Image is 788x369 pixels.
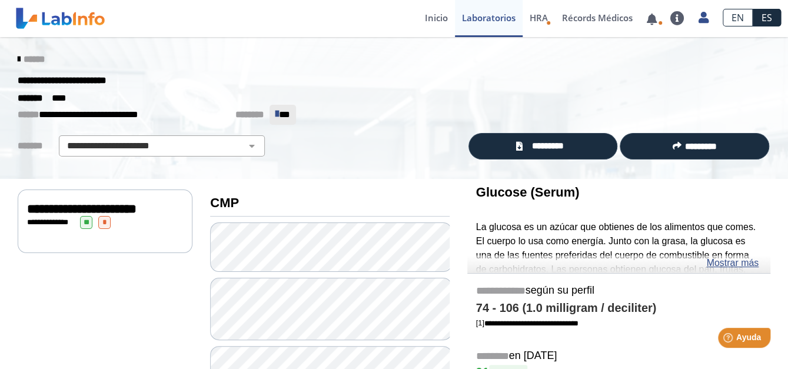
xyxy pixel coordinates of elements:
span: HRA [530,12,548,24]
a: Mostrar más [706,256,759,270]
iframe: Help widget launcher [683,323,775,356]
b: Glucose (Serum) [476,185,580,200]
p: La glucosa es un azúcar que obtienes de los alimentos que comes. El cuerpo lo usa como energía. J... [476,220,762,333]
a: [1] [476,318,578,327]
a: EN [723,9,753,26]
h4: 74 - 106 (1.0 milligram / deciliter) [476,301,762,315]
b: CMP [210,195,239,210]
h5: según su perfil [476,284,762,298]
h5: en [DATE] [476,350,762,363]
a: ES [753,9,781,26]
